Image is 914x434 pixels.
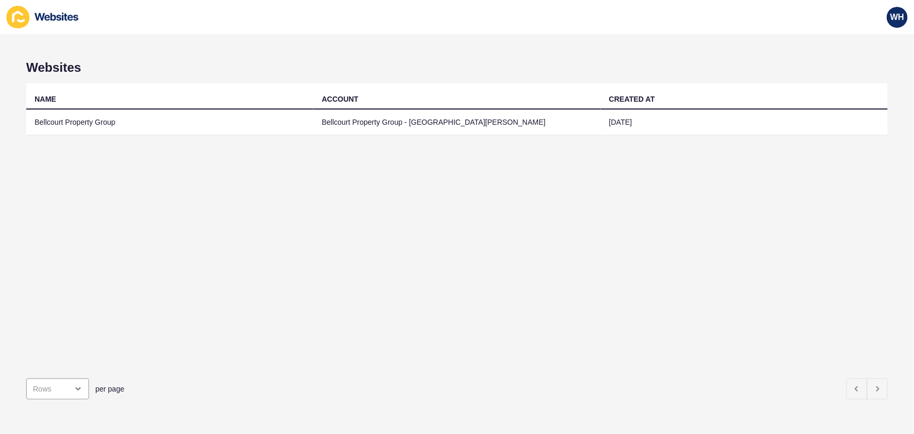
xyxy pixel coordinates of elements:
[322,94,358,104] div: ACCOUNT
[95,384,124,394] span: per page
[26,60,888,75] h1: Websites
[313,110,600,135] td: Bellcourt Property Group - [GEOGRAPHIC_DATA][PERSON_NAME]
[35,94,56,104] div: NAME
[601,110,888,135] td: [DATE]
[609,94,655,104] div: CREATED AT
[26,110,313,135] td: Bellcourt Property Group
[26,378,89,399] div: open menu
[890,12,905,23] span: WH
